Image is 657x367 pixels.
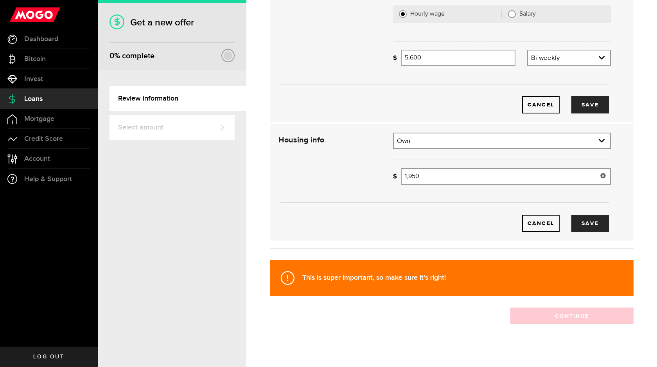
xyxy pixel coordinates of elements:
span: Credit Score [24,135,63,142]
span: Bitcoin [24,56,46,63]
strong: Housing info [278,136,324,144]
button: Save [571,96,609,113]
button: Continue [510,308,634,324]
span: Log out [33,354,64,360]
button: Save [571,215,609,232]
a: expand select [528,50,610,65]
span: Invest [24,76,43,83]
button: Cancel [522,96,560,113]
span: 0 [109,51,114,61]
button: Open LiveChat chat widget [6,3,30,27]
span: Mortgage [24,115,54,122]
a: Select amount [109,115,235,140]
label: Hourly wage [410,10,502,18]
strong: This is super important, so make sure it's right! [302,273,446,282]
input: Salary [508,10,516,18]
a: Cancel [522,215,560,232]
span: Help & Support [24,176,72,183]
h1: Get a new offer [109,17,235,28]
a: expand select [394,133,610,148]
label: Salary [519,10,605,18]
span: Account [24,155,50,162]
div: % complete [109,49,154,63]
a: Review information [109,86,246,111]
input: Hourly wage [399,10,407,18]
span: Dashboard [24,36,58,43]
span: Loans [24,95,43,103]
